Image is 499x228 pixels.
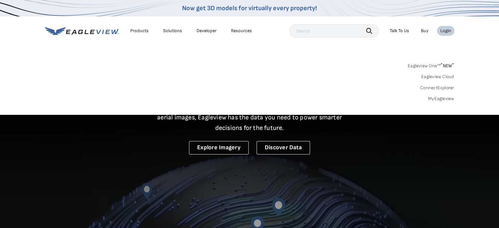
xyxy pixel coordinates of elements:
[149,102,350,133] p: A new era starts here. Built on more than 3.5 billion high-resolution aerial images, Eagleview ha...
[257,141,310,155] a: Discover Data
[408,61,454,69] a: Eagleview One™*NEW*
[189,141,249,155] a: Explore Imagery
[130,28,149,34] div: Products
[421,28,428,34] a: Buy
[163,28,182,34] div: Solutions
[421,74,454,80] a: Eagleview Cloud
[441,63,454,69] span: NEW
[182,4,317,12] a: Now get 3D models for virtually every property!
[197,28,217,34] a: Developer
[440,28,451,34] div: Login
[428,96,454,102] a: MyEagleview
[289,24,379,37] input: Search
[420,85,454,91] a: ConnectExplorer
[231,28,252,34] div: Resources
[390,28,409,34] div: Talk To Us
